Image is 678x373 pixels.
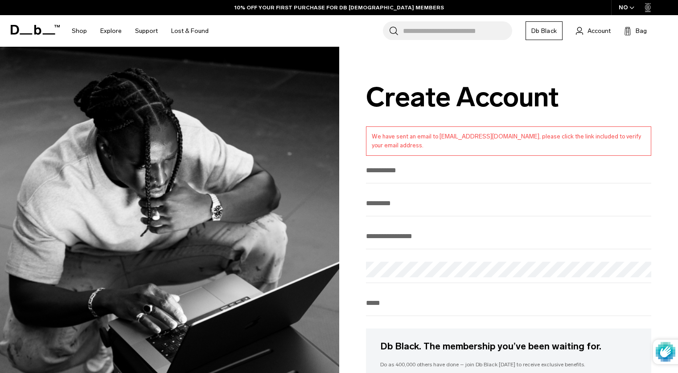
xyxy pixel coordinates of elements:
[380,361,637,369] p: Do as 400,000 others have done – join Db Black [DATE] to receive exclusive benefits.
[576,25,611,36] a: Account
[526,21,563,40] a: Db Black
[366,81,559,114] span: Create Account
[135,15,158,47] a: Support
[100,15,122,47] a: Explore
[72,15,87,47] a: Shop
[65,15,215,47] nav: Main Navigation
[372,132,646,150] li: We have sent an email to [EMAIL_ADDRESS][DOMAIN_NAME], please click the link included to verify y...
[234,4,444,12] a: 10% OFF YOUR FIRST PURCHASE FOR DB [DEMOGRAPHIC_DATA] MEMBERS
[624,25,647,36] button: Bag
[171,15,209,47] a: Lost & Found
[380,339,637,353] h4: Db Black. The membership you’ve been waiting for.
[588,26,611,36] span: Account
[636,26,647,36] span: Bag
[656,340,675,364] img: Protected by hCaptcha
